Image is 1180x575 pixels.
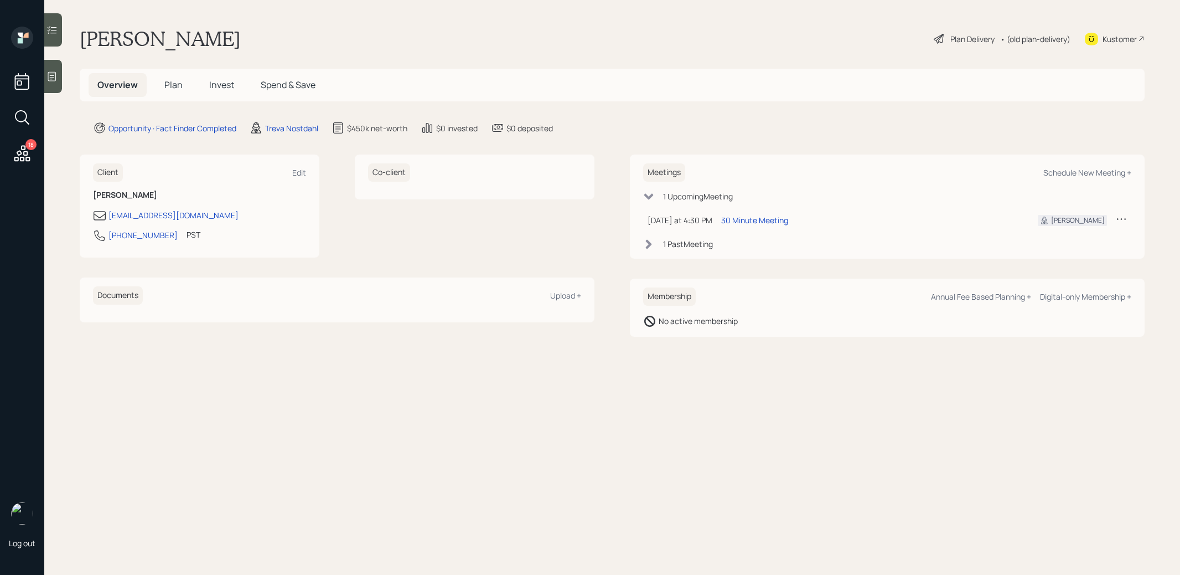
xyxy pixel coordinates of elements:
img: treva-nostdahl-headshot.png [11,502,33,525]
div: PST [187,229,200,240]
span: Plan [164,79,183,91]
span: Invest [209,79,234,91]
div: Plan Delivery [950,33,995,45]
div: [PERSON_NAME] [1051,215,1105,225]
div: 1 Past Meeting [663,238,713,250]
div: Opportunity · Fact Finder Completed [108,122,236,134]
div: Edit [292,167,306,178]
div: 1 Upcoming Meeting [663,191,733,202]
div: $0 invested [436,122,478,134]
h6: Meetings [643,163,685,182]
div: Digital-only Membership + [1040,291,1131,302]
div: Annual Fee Based Planning + [931,291,1031,302]
div: • (old plan-delivery) [1000,33,1070,45]
div: 30 Minute Meeting [721,214,788,226]
span: Overview [97,79,138,91]
div: Schedule New Meeting + [1043,167,1131,178]
div: $0 deposited [506,122,553,134]
h6: Client [93,163,123,182]
div: Kustomer [1103,33,1137,45]
div: Treva Nostdahl [265,122,318,134]
h6: Membership [643,287,696,306]
h6: [PERSON_NAME] [93,191,306,200]
h6: Documents [93,286,143,305]
h1: [PERSON_NAME] [80,27,241,51]
div: Log out [9,538,35,548]
h6: Co-client [368,163,410,182]
span: Spend & Save [261,79,315,91]
div: [DATE] at 4:30 PM [648,214,712,226]
div: No active membership [659,315,738,327]
div: 18 [25,139,37,150]
div: [EMAIL_ADDRESS][DOMAIN_NAME] [108,209,239,221]
div: Upload + [550,290,581,301]
div: [PHONE_NUMBER] [108,229,178,241]
div: $450k net-worth [347,122,407,134]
